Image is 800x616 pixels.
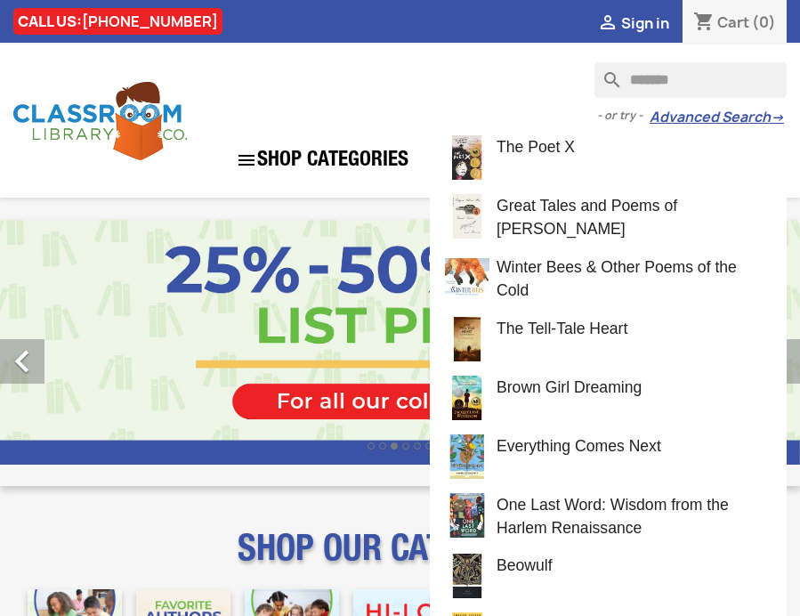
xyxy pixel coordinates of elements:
span: - or try - [597,107,650,125]
a: Fulfillment Solutions [420,143,646,179]
i: shopping_cart [693,12,715,34]
img: winter-bees-other-poems-of-the-cold.jpg [445,255,489,300]
span: Brown Girl Dreaming [497,378,642,396]
img: brown-girl-dreaming.jpg [445,376,489,420]
img: everything-comes-next.jpg [445,434,489,479]
span: Winter Bees & Other Poems of the Cold [497,258,737,299]
span: Sign in [621,13,669,33]
img: Classroom Library Company [13,82,187,160]
a: SHOP CATEGORIES [227,141,417,180]
i:  [236,150,257,171]
img: great-tales-and-poems-of-edgar-allan-poe.jpg [445,194,489,239]
i: search [594,62,616,84]
img: one-last-word-wisdom-from-the-harlem-renaissance.jpg [445,493,489,538]
p: SHOP OUR CATEGORIES [13,543,787,575]
a: Advanced Search→ [650,109,784,126]
i:  [597,13,618,35]
span: Great Tales and Poems of [PERSON_NAME] [497,197,677,238]
span: The Poet X [497,138,575,156]
img: beowulf.jpg [445,554,489,598]
img: the-poet-x.jpg [445,135,489,180]
span: Cart [717,12,749,32]
span: Beowulf [497,556,553,574]
img: the-tell-tale-heart.jpg [445,317,489,361]
a:  Sign in [597,13,669,33]
span: The Tell-Tale Heart [497,320,627,337]
a: [PHONE_NUMBER] [82,12,218,31]
span: One Last Word: Wisdom from the Harlem Renaissance [497,496,729,537]
span: Everything Comes Next [497,437,661,455]
input: Search [594,62,787,98]
span: → [771,109,784,126]
div: CALL US: [13,8,222,35]
span: (0) [752,12,776,32]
